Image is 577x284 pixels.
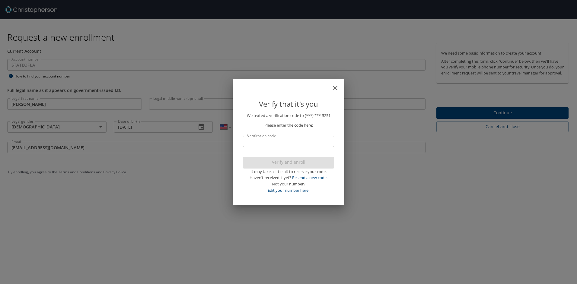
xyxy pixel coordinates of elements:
[292,175,327,180] a: Resend a new code.
[243,98,334,110] p: Verify that it's you
[243,112,334,119] p: We texted a verification code to (***) ***- 5251
[243,169,334,175] div: It may take a little bit to receive your code.
[243,122,334,128] p: Please enter the code here:
[335,81,342,89] button: close
[268,188,309,193] a: Edit your number here.
[243,175,334,181] div: Haven’t received it yet?
[243,181,334,187] div: Not your number?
